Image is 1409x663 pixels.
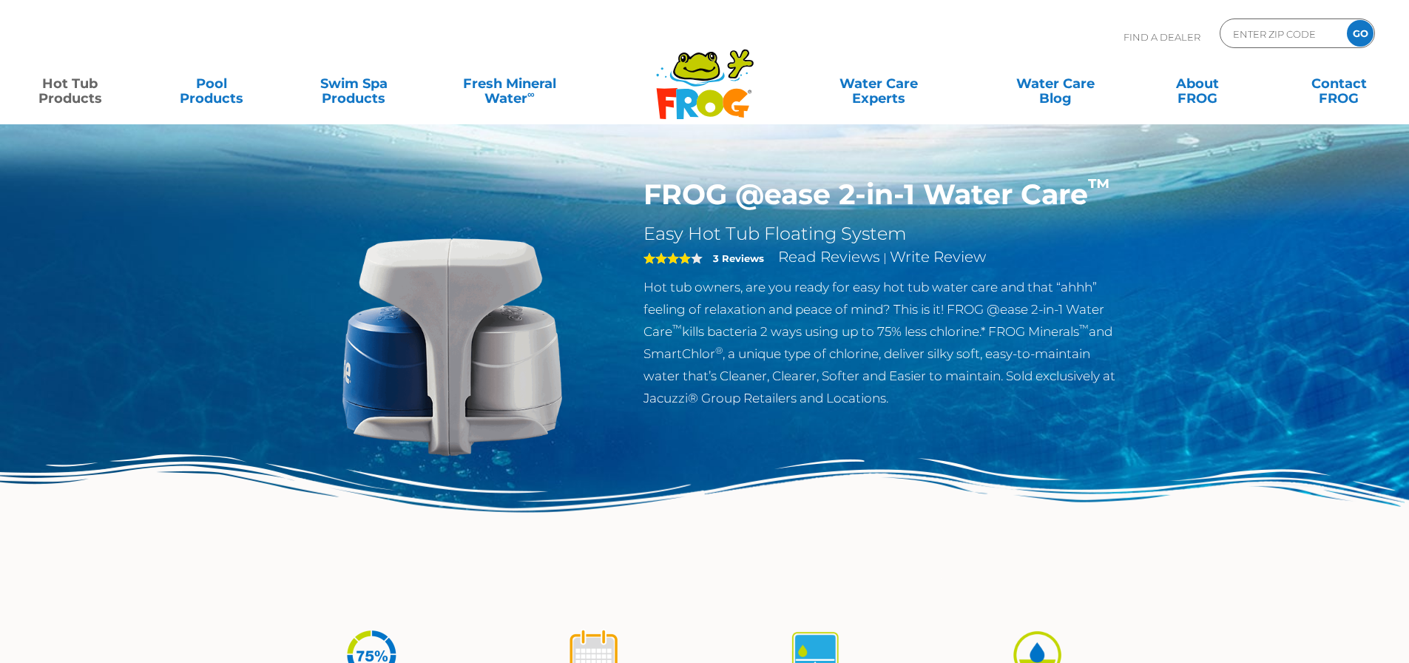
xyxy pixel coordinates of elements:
strong: 3 Reviews [713,252,764,264]
sup: ∞ [527,88,535,100]
a: Swim SpaProducts [299,69,409,98]
span: 4 [643,252,691,264]
span: | [883,251,887,265]
sup: ™ [1088,173,1110,199]
sup: ™ [672,323,682,334]
sup: ™ [1079,323,1089,334]
a: Hot TubProducts [15,69,125,98]
a: Water CareBlog [1000,69,1110,98]
a: ContactFROG [1284,69,1394,98]
input: GO [1347,20,1373,47]
p: Find A Dealer [1124,18,1200,55]
img: @ease-2-in-1-Holder-v2.png [283,178,622,516]
a: Fresh MineralWater∞ [440,69,578,98]
a: Water CareExperts [789,69,968,98]
a: Read Reviews [778,248,880,266]
img: Frog Products Logo [648,30,762,120]
h2: Easy Hot Tub Floating System [643,223,1126,245]
a: PoolProducts [157,69,267,98]
a: AboutFROG [1142,69,1252,98]
h1: FROG @ease 2-in-1 Water Care [643,178,1126,212]
a: Write Review [890,248,986,266]
p: Hot tub owners, are you ready for easy hot tub water care and that “ahhh” feeling of relaxation a... [643,276,1126,409]
sup: ® [715,345,723,356]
